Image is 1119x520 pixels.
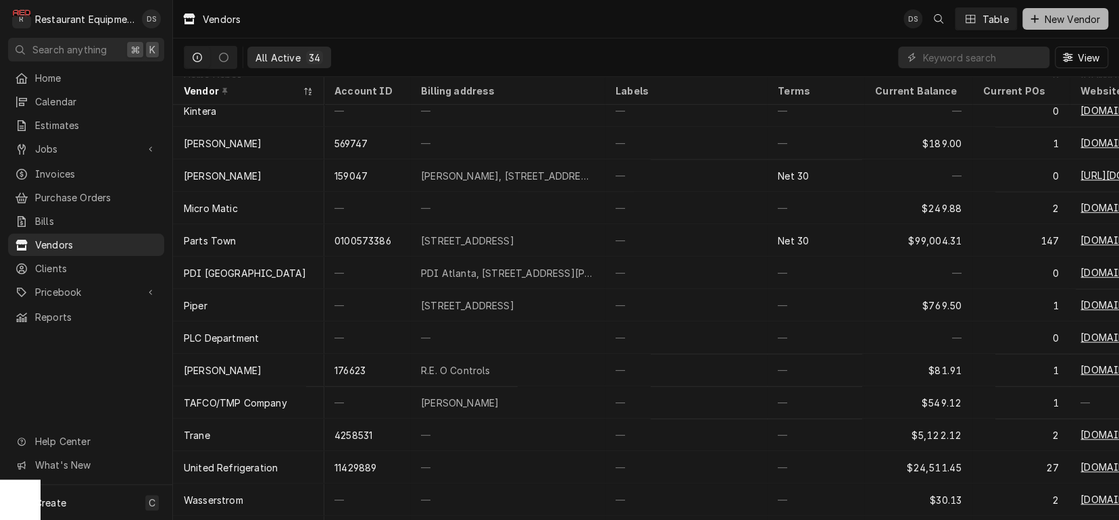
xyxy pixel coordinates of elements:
div: — [410,127,605,159]
div: 147 [972,224,1070,257]
button: New Vendor [1022,8,1108,30]
div: Current Balance [875,84,959,98]
button: Search anything⌘K [8,38,164,61]
a: Purchase Orders [8,186,164,209]
div: — [767,451,864,484]
div: — [864,321,972,354]
a: Estimates [8,114,164,136]
div: — [605,257,767,289]
div: — [605,192,767,224]
div: — [767,257,864,289]
div: [PERSON_NAME] [421,396,499,410]
div: — [324,386,410,419]
a: Go to What's New [8,454,164,476]
div: 1 [972,354,1070,386]
div: Parts Town [184,234,237,248]
div: — [864,257,972,289]
div: R [12,9,31,28]
div: — [605,419,767,451]
div: [PERSON_NAME], [STREET_ADDRESS] [421,169,594,183]
div: — [864,159,972,192]
div: Restaurant Equipment Diagnostics's Avatar [12,9,31,28]
div: — [605,224,767,257]
div: Account ID [334,84,397,98]
span: Jobs [35,142,137,156]
div: 2 [972,484,1070,516]
div: — [605,289,767,321]
span: Create [35,497,66,509]
div: Derek Stewart's Avatar [142,9,161,28]
div: — [410,192,605,224]
div: 11429889 [334,461,376,475]
div: 0 [972,159,1070,192]
div: 0100573386 [334,234,391,248]
div: — [605,127,767,159]
div: — [605,159,767,192]
div: — [767,484,864,516]
div: Table [983,12,1009,26]
div: — [864,95,972,127]
a: Home [8,67,164,89]
div: $549.12 [864,386,972,419]
div: Piper [184,298,207,313]
span: New Vendor [1041,12,1103,26]
div: DS [903,9,922,28]
div: [PERSON_NAME] [184,363,262,378]
button: Open search [928,8,949,30]
div: $81.91 [864,354,972,386]
div: [PERSON_NAME] [184,169,262,183]
div: Micro Matic [184,201,238,215]
div: $24,511.45 [864,451,972,484]
div: — [605,354,767,386]
span: Reports [35,310,157,324]
a: Calendar [8,90,164,113]
a: Vendors [8,234,164,256]
input: Keyword search [922,47,1043,68]
span: Calendar [35,95,157,109]
div: $189.00 [864,127,972,159]
div: $769.50 [864,289,972,321]
div: Vendor [184,84,300,98]
div: Restaurant Equipment Diagnostics [35,12,134,26]
div: 0 [972,321,1070,354]
div: Net 30 [778,169,809,183]
div: 159047 [334,169,368,183]
div: 2 [972,419,1070,451]
span: K [149,43,155,57]
div: 27 [972,451,1070,484]
div: United Refrigeration [184,461,278,475]
div: $249.88 [864,192,972,224]
div: — [324,484,410,516]
div: PLC Department [184,331,259,345]
div: 1 [972,289,1070,321]
div: PDI Atlanta, [STREET_ADDRESS][PERSON_NAME] [421,266,594,280]
div: 4258531 [334,428,372,442]
span: Estimates [35,118,157,132]
div: — [410,451,605,484]
div: — [605,484,767,516]
div: Labels [616,84,756,98]
div: Kintera [184,104,216,118]
div: Current POs [983,84,1056,98]
span: Home [35,71,157,85]
div: — [324,95,410,127]
div: DS [142,9,161,28]
button: View [1055,47,1108,68]
div: — [767,354,864,386]
div: — [605,321,767,354]
span: ⌘ [130,43,140,57]
div: Derek Stewart's Avatar [903,9,922,28]
div: Billing address [421,84,591,98]
span: Invoices [35,167,157,181]
div: PDI [GEOGRAPHIC_DATA] [184,266,306,280]
a: Reports [8,306,164,328]
div: 2 [972,192,1070,224]
div: — [767,289,864,321]
div: — [324,321,410,354]
div: — [605,95,767,127]
div: $5,122.12 [864,419,972,451]
div: TAFCO/TMP Company [184,396,287,410]
span: Pricebook [35,285,137,299]
div: [PERSON_NAME] [184,136,262,151]
a: Clients [8,257,164,280]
